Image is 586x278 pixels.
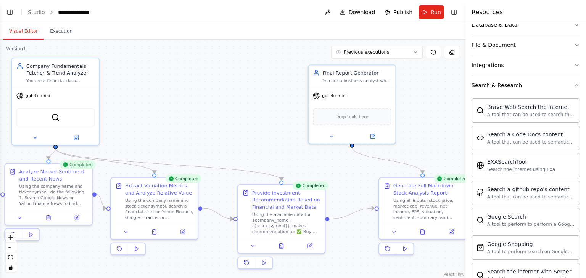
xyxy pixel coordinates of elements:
div: You are a business analyst who translates complex financial and market data into simple, clear in... [323,78,391,84]
span: Drop tools here [336,113,369,120]
div: You are a financial data specialist who retrieves both real-time stock market data and company fi... [26,78,95,84]
button: zoom in [6,233,16,243]
span: Previous executions [344,49,389,55]
a: Studio [28,9,45,15]
button: Open in side panel [298,242,322,250]
button: Open in side panel [353,132,393,141]
button: View output [407,228,437,236]
button: Open in side panel [56,134,96,142]
button: View output [34,214,63,222]
span: Publish [393,8,412,16]
div: CompletedAnalyze Market Sentiment and Recent NewsUsing the company name and ticker symbol, do the... [4,163,92,244]
div: A tool that can be used to search the internet with a search_query. [487,112,575,118]
span: gpt-4o-mini [322,93,347,99]
div: Using all inputs (stock price, market cap, revenue, net income, EPS, valuation, sentiment, summar... [393,198,462,220]
div: Search & Research [472,81,522,89]
div: Using the company name and stock ticker symbol, search a financial site like Yahoo Finance, Googl... [125,198,193,220]
div: Extract Valuation Metrics and Analyze Relative Value [125,182,193,196]
div: Search a Code Docs content [487,131,575,138]
div: Search the internet with Serper [487,268,575,275]
div: Brave Web Search the internet [487,103,575,111]
img: CodeDocsSearchTool [477,134,484,142]
img: SerpApiGoogleSearchTool [477,216,484,224]
g: Edge from 97fb8830-7536-4689-b01d-0670b3279d2d to 4b744332-78e2-48c3-9652-46897fe2516c [45,149,59,159]
div: Generate Full Markdown Stock Analysis Report [393,182,462,196]
button: Visual Editor [3,24,44,40]
div: Provide Investment Recommendation Based on Financial and Market Data [252,189,320,211]
button: fit view [6,252,16,262]
div: A tool that can be used to semantic search a query from a Code Docs content. [487,139,575,145]
button: Open in side panel [65,214,89,222]
button: Search & Research [472,75,580,95]
div: Final Report GeneratorYou are a business analyst who translates complex financial and market data... [308,64,396,144]
button: Publish [381,5,415,19]
button: Open in side panel [439,228,464,236]
g: Edge from 2c9f84dd-1971-41dc-88e7-8d704c37e2f6 to f3b0789b-1d66-41af-82a3-754db9a6f133 [348,147,426,173]
button: Integrations [472,55,580,75]
div: CompletedExtract Valuation Metrics and Analyze Relative ValueUsing the company name and stock tic... [110,177,198,258]
img: SerpApiGoogleSearchTool [51,113,60,121]
div: Completed [166,174,201,183]
div: File & Document [472,41,516,49]
div: React Flow controls [6,233,16,272]
div: Using the company name and ticker symbol, do the following: 1. Search Google News or Yahoo Financ... [19,184,87,206]
img: GithubSearchTool [477,189,484,197]
button: Execution [44,24,79,40]
button: toggle interactivity [6,262,16,272]
div: CompletedProvide Investment Recommendation Based on Financial and Market DataUsing the available ... [237,184,325,272]
img: SerpApiGoogleShoppingTool [477,244,484,251]
button: zoom out [6,243,16,252]
button: View output [139,228,169,236]
div: Version 1 [6,46,26,52]
div: CompletedGenerate Full Markdown Stock Analysis ReportUsing all inputs (stock price, market cap, r... [378,177,467,258]
g: Edge from 9a273ab5-57ed-40fe-8e37-7b35b3fb923b to 30fed81e-24ae-4a3a-a12f-7af1fe8cba3f [203,205,233,222]
div: Completed [293,182,328,190]
img: EXASearchTool [477,161,484,169]
span: Download [349,8,375,16]
div: Google Search [487,213,575,220]
button: Database & Data [472,15,580,35]
div: Analyze Market Sentiment and Recent News [19,168,87,182]
div: Database & Data [472,21,517,29]
h4: Resources [472,8,503,17]
button: File & Document [472,35,580,55]
button: Open in side panel [171,228,195,236]
nav: breadcrumb [28,8,96,16]
g: Edge from 30fed81e-24ae-4a3a-a12f-7af1fe8cba3f to f3b0789b-1d66-41af-82a3-754db9a6f133 [330,205,375,222]
g: Edge from 97fb8830-7536-4689-b01d-0670b3279d2d to 30fed81e-24ae-4a3a-a12f-7af1fe8cba3f [52,149,285,180]
div: Completed [60,160,95,169]
div: Completed [434,174,470,183]
button: Previous executions [331,46,423,59]
div: Final Report Generator [323,69,391,77]
div: A tool to perform to perform a Google search with a search_query. [487,221,575,227]
div: Search a github repo's content [487,185,575,193]
div: A tool that can be used to semantic search a query from a github repo's content. This is not the ... [487,194,575,200]
button: Run [419,5,444,19]
img: BraveSearchTool [477,107,484,114]
div: Integrations [472,61,504,69]
g: Edge from 4b744332-78e2-48c3-9652-46897fe2516c to 9a273ab5-57ed-40fe-8e37-7b35b3fb923b [97,191,106,212]
div: Company Fundamentals Fetcher & Trend Analyzer [26,62,95,77]
div: Company Fundamentals Fetcher & Trend AnalyzerYou are a financial data specialist who retrieves bo... [11,58,100,145]
button: Show left sidebar [5,7,15,18]
a: React Flow attribution [444,272,464,276]
span: Run [431,8,441,16]
div: Google Shopping [487,240,575,248]
button: Hide right sidebar [449,7,459,18]
span: gpt-4o-mini [26,93,50,99]
div: A tool to perform search on Google shopping with a search_query. [487,249,575,255]
div: Using the available data for {company_name} ({stock_symbol}), make a recommendation to: ✅ Buy ⚖️ ... [252,212,320,234]
button: Download [336,5,378,19]
button: View output [266,242,296,250]
div: EXASearchTool [487,158,555,166]
div: Search the internet using Exa [487,166,555,173]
